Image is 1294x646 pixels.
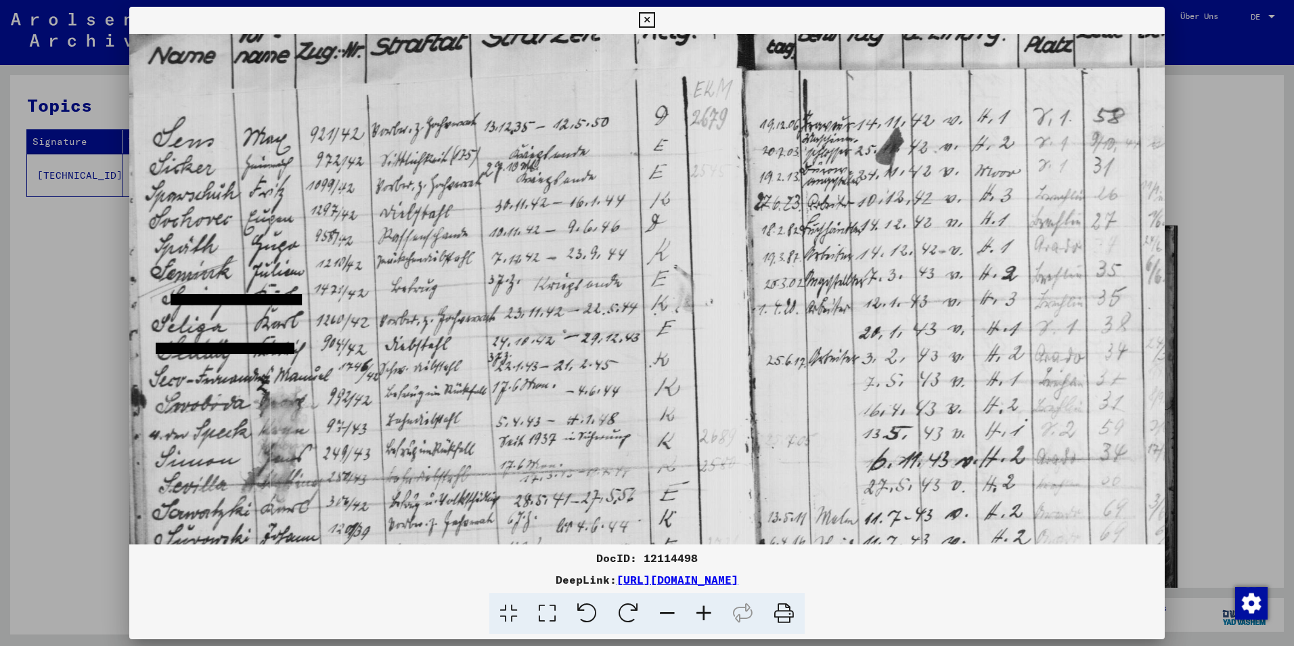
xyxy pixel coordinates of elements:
[129,572,1165,588] div: DeepLink:
[1235,587,1268,620] img: Zustimmung ändern
[1234,586,1267,619] div: Zustimmung ändern
[617,573,738,586] a: [URL][DOMAIN_NAME]
[129,550,1165,566] div: DocID: 12114498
